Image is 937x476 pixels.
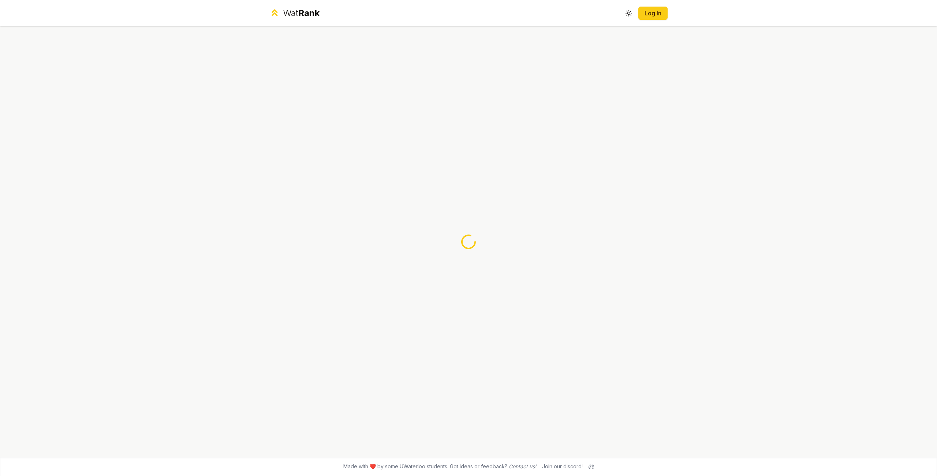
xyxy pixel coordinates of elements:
a: Contact us! [509,463,536,469]
a: Log In [644,9,662,18]
span: Made with ❤️ by some UWaterloo students. Got ideas or feedback? [343,463,536,470]
span: Rank [298,8,320,18]
button: Log In [638,7,668,20]
a: WatRank [269,7,320,19]
div: Join our discord! [542,463,583,470]
div: Wat [283,7,320,19]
